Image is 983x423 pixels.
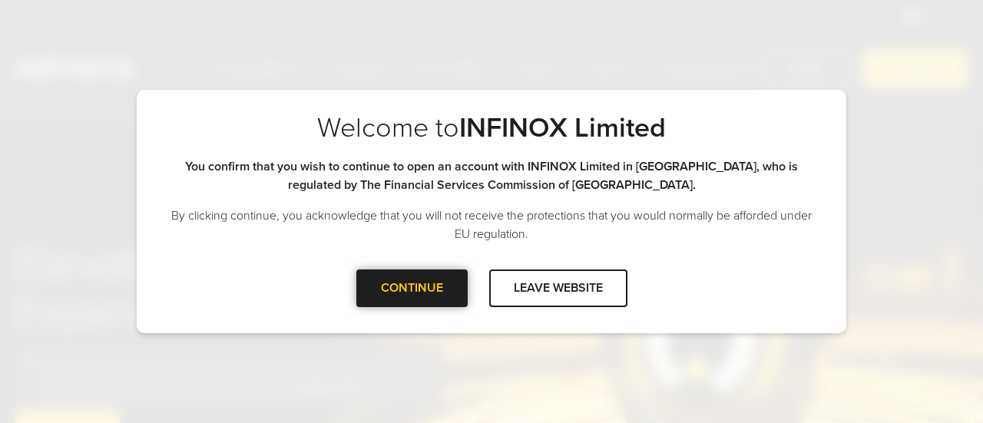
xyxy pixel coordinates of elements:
div: CONTINUE [356,269,468,307]
strong: You confirm that you wish to continue to open an account with INFINOX Limited in [GEOGRAPHIC_DATA... [185,159,798,193]
strong: INFINOX Limited [459,111,666,144]
p: Welcome to [167,111,816,145]
p: By clicking continue, you acknowledge that you will not receive the protections that you would no... [167,207,816,243]
div: LEAVE WEBSITE [489,269,627,307]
